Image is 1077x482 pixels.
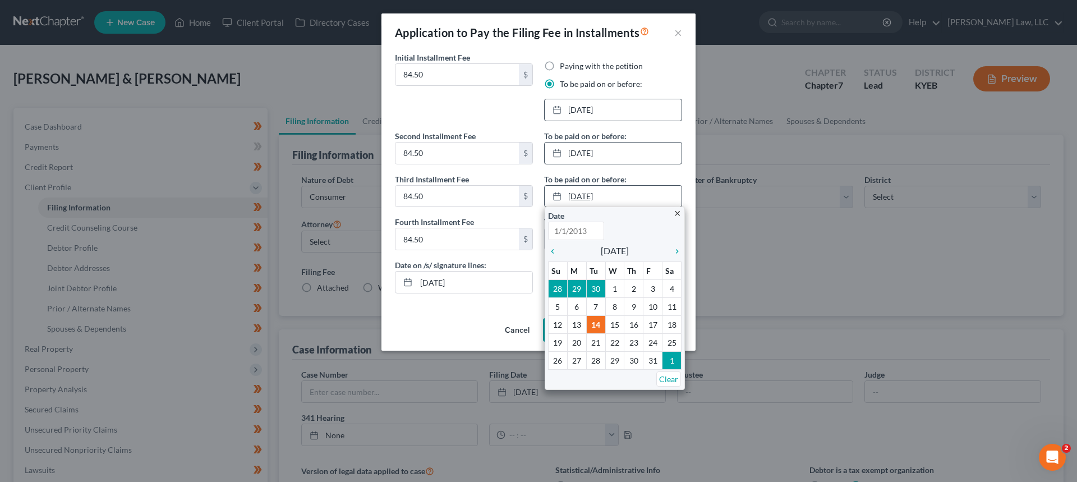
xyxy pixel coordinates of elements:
td: 12 [549,316,568,334]
i: chevron_right [667,247,682,256]
td: 13 [567,316,586,334]
div: $ [519,64,532,85]
button: × [674,26,682,39]
button: Save to Client Document Storage [543,318,682,342]
td: 29 [567,280,586,298]
td: 30 [586,280,605,298]
i: close [673,209,682,218]
th: Tu [586,262,605,280]
th: Th [624,262,643,280]
td: 20 [567,334,586,352]
div: $ [519,143,532,164]
a: [DATE] [545,143,682,164]
input: 0.00 [395,228,519,250]
a: chevron_right [667,244,682,258]
a: chevron_left [548,244,563,258]
td: 25 [662,334,682,352]
td: 31 [643,352,662,370]
td: 28 [549,280,568,298]
td: 1 [662,352,682,370]
td: 3 [643,280,662,298]
td: 28 [586,352,605,370]
td: 24 [643,334,662,352]
th: W [605,262,624,280]
a: [DATE] [545,99,682,121]
span: [DATE] [601,244,629,258]
td: 10 [643,298,662,316]
td: 14 [586,316,605,334]
input: 1/1/2013 [548,222,604,240]
label: Paying with the petition [560,61,643,72]
input: 0.00 [395,186,519,207]
td: 1 [605,280,624,298]
input: MM/DD/YYYY [416,272,532,293]
iframe: Intercom live chat [1039,444,1066,471]
label: Fourth Installment Fee [395,216,474,228]
th: Su [549,262,568,280]
td: 8 [605,298,624,316]
a: Clear [656,371,681,387]
div: Application to Pay the Filing Fee in Installments [395,25,649,40]
button: Cancel [496,319,538,342]
label: To be paid on or before: [544,130,627,142]
th: F [643,262,662,280]
i: chevron_left [548,247,563,256]
td: 2 [624,280,643,298]
td: 4 [662,280,682,298]
td: 7 [586,298,605,316]
td: 15 [605,316,624,334]
td: 29 [605,352,624,370]
a: [DATE] [545,186,682,207]
div: $ [519,228,532,250]
td: 5 [549,298,568,316]
td: 9 [624,298,643,316]
td: 11 [662,298,682,316]
label: To be paid on or before: [560,79,642,90]
td: 23 [624,334,643,352]
td: 17 [643,316,662,334]
label: To be paid on or before: [544,216,627,228]
td: 21 [586,334,605,352]
td: 19 [549,334,568,352]
td: 18 [662,316,682,334]
td: 22 [605,334,624,352]
th: M [567,262,586,280]
label: Date [548,210,564,222]
td: 16 [624,316,643,334]
a: close [673,206,682,219]
td: 30 [624,352,643,370]
span: 2 [1062,444,1071,453]
input: 0.00 [395,64,519,85]
input: 0.00 [395,143,519,164]
label: Second Installment Fee [395,130,476,142]
label: Date on /s/ signature lines: [395,259,486,271]
label: To be paid on or before: [544,173,627,185]
td: 6 [567,298,586,316]
div: $ [519,186,532,207]
label: Initial Installment Fee [395,52,470,63]
th: Sa [662,262,682,280]
td: 27 [567,352,586,370]
td: 26 [549,352,568,370]
label: Third Installment Fee [395,173,469,185]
